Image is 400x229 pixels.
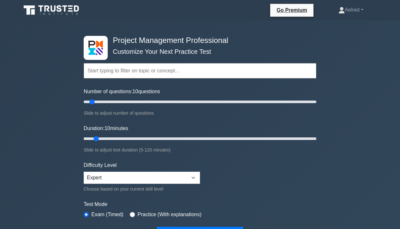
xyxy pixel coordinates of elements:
input: Start typing to filter on topic or concept... [84,63,316,78]
a: Aelred [323,4,379,16]
a: Go Premium [273,6,311,14]
div: Slide to adjust number of questions [84,109,316,117]
label: Exam (Timed) [91,211,123,218]
h4: Project Management Professional [110,36,285,45]
span: 10 [104,126,110,131]
div: Slide to adjust test duration (5-120 minutes) [84,146,316,154]
label: Difficulty Level [84,161,117,169]
span: 10 [132,89,138,94]
label: Practice (With explanations) [137,211,201,218]
div: Choose based on your current skill level [84,185,200,193]
label: Test Mode [84,200,316,208]
label: Number of questions: questions [84,88,160,95]
label: Duration: minutes [84,125,128,132]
